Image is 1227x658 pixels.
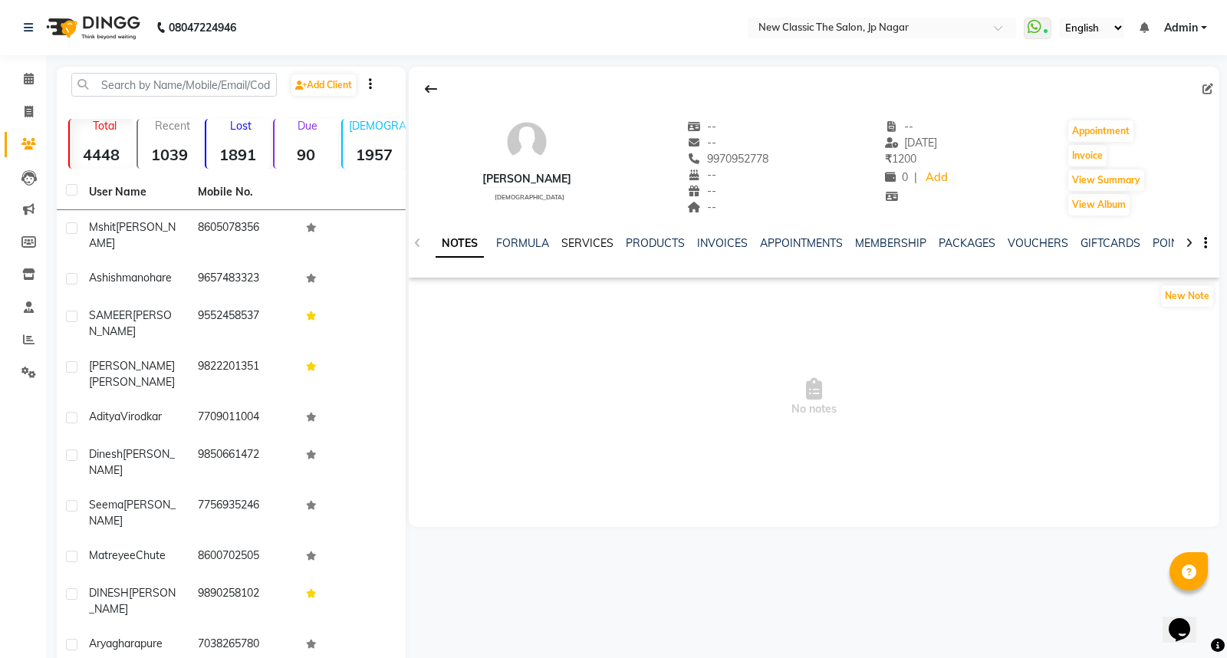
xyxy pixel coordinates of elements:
a: PRODUCTS [626,236,685,250]
a: POINTS [1153,236,1192,250]
span: -- [688,184,717,198]
a: NOTES [436,230,484,258]
button: Appointment [1068,120,1133,142]
td: 9552458537 [189,298,298,349]
span: SAMEER [89,308,133,322]
a: APPOINTMENTS [760,236,843,250]
span: Virodkar [120,410,162,423]
span: [PERSON_NAME] [89,586,176,616]
span: No notes [409,321,1219,474]
span: Seema [89,498,123,512]
td: 7756935246 [189,488,298,538]
td: 7709011004 [189,400,298,437]
strong: 1957 [343,145,406,164]
span: [DATE] [885,136,938,150]
a: Add [923,167,950,189]
span: Matreyee [89,548,136,562]
span: Aditya [89,410,120,423]
img: avatar [504,119,550,165]
td: 8605078356 [189,210,298,261]
span: Dinesh [89,447,123,461]
a: Add Client [291,74,356,96]
button: View Summary [1068,169,1144,191]
span: manohare [122,271,172,285]
strong: 4448 [70,145,133,164]
button: Invoice [1068,145,1107,166]
strong: 1039 [138,145,202,164]
span: [PERSON_NAME] [89,498,176,528]
span: -- [688,120,717,133]
p: Due [278,119,338,133]
span: [PERSON_NAME] [89,447,175,477]
p: Total [76,119,133,133]
td: 9822201351 [189,349,298,400]
td: 9890258102 [189,576,298,627]
span: | [914,169,917,186]
td: 9657483323 [189,261,298,298]
iframe: chat widget [1163,597,1212,643]
span: Admin [1164,20,1198,36]
span: 9970952778 [688,152,769,166]
a: VOUCHERS [1008,236,1068,250]
button: View Album [1068,194,1130,215]
div: [PERSON_NAME] [482,171,571,187]
span: Arya [89,637,112,650]
span: Chute [136,548,166,562]
strong: 1891 [206,145,270,164]
button: New Note [1161,285,1213,307]
td: 8600702505 [189,538,298,576]
td: 9850661472 [189,437,298,488]
span: Mshit [89,220,116,234]
a: SERVICES [561,236,613,250]
span: -- [688,136,717,150]
div: Back to Client [415,74,447,104]
input: Search by Name/Mobile/Email/Code [71,73,277,97]
span: [DEMOGRAPHIC_DATA] [495,193,564,201]
span: [PERSON_NAME] [89,359,175,373]
strong: 90 [275,145,338,164]
p: Recent [144,119,202,133]
th: Mobile No. [189,175,298,210]
span: -- [688,168,717,182]
span: gharapure [112,637,163,650]
span: ₹ [885,152,892,166]
span: 0 [885,170,908,184]
span: [PERSON_NAME] [89,220,176,250]
p: Lost [212,119,270,133]
img: logo [39,6,144,49]
b: 08047224946 [169,6,236,49]
a: FORMULA [496,236,549,250]
span: ashish [89,271,122,285]
span: [PERSON_NAME] [89,375,175,389]
span: -- [688,200,717,214]
th: User Name [80,175,189,210]
a: INVOICES [697,236,748,250]
span: DINESH [89,586,129,600]
a: MEMBERSHIP [855,236,926,250]
a: PACKAGES [939,236,995,250]
p: [DEMOGRAPHIC_DATA] [349,119,406,133]
a: GIFTCARDS [1081,236,1140,250]
span: -- [885,120,914,133]
span: 1200 [885,152,916,166]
